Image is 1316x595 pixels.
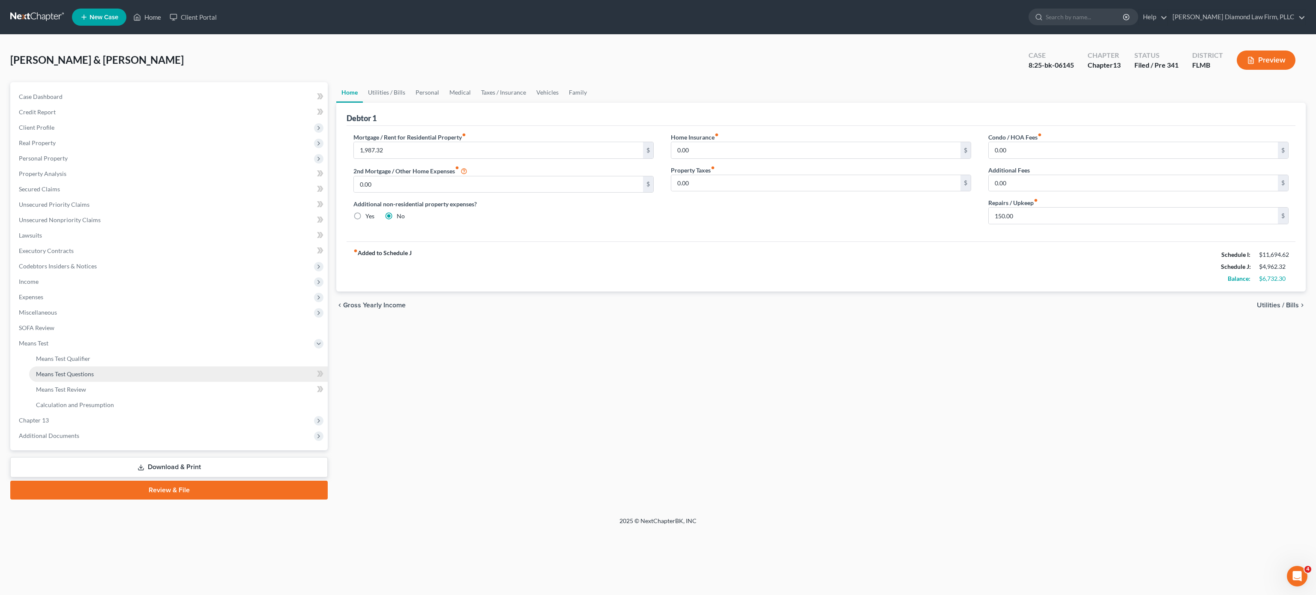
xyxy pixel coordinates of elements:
i: chevron_left [336,302,343,309]
input: -- [989,175,1278,191]
label: Repairs / Upkeep [988,198,1038,207]
strong: Schedule J: [1221,263,1251,270]
span: 4 [1304,566,1311,573]
i: fiber_manual_record [715,133,719,137]
a: Vehicles [531,82,564,103]
i: fiber_manual_record [353,249,358,253]
span: Means Test Qualifier [36,355,90,362]
div: District [1192,51,1223,60]
span: Income [19,278,39,285]
span: Personal Property [19,155,68,162]
iframe: Intercom live chat [1287,566,1307,586]
label: Additional non-residential property expenses? [353,199,654,208]
span: Means Test Questions [36,370,94,378]
i: fiber_manual_record [455,166,459,170]
a: Unsecured Nonpriority Claims [12,212,328,228]
input: -- [989,208,1278,224]
div: $6,732.30 [1259,274,1289,283]
div: $ [643,142,653,158]
a: [PERSON_NAME] Diamond Law Firm, PLLC [1168,9,1305,25]
span: Expenses [19,293,43,300]
a: Case Dashboard [12,89,328,104]
div: 2025 © NextChapterBK, INC [414,517,902,532]
button: Preview [1237,51,1295,70]
input: Search by name... [1046,9,1124,25]
div: Chapter [1088,60,1121,70]
a: Taxes / Insurance [476,82,531,103]
span: Real Property [19,139,56,146]
a: Unsecured Priority Claims [12,197,328,212]
label: Property Taxes [671,166,715,175]
div: Debtor 1 [347,113,377,123]
input: -- [354,142,643,158]
a: Utilities / Bills [363,82,410,103]
span: Utilities / Bills [1257,302,1299,309]
input: -- [671,142,960,158]
a: Property Analysis [12,166,328,181]
span: Codebtors Insiders & Notices [19,262,97,270]
span: Case Dashboard [19,93,63,100]
input: -- [671,175,960,191]
i: fiber_manual_record [462,133,466,137]
span: Credit Report [19,108,56,116]
span: 13 [1113,61,1121,69]
span: Unsecured Priority Claims [19,201,90,208]
div: FLMB [1192,60,1223,70]
span: Additional Documents [19,432,79,439]
a: SOFA Review [12,320,328,336]
a: Secured Claims [12,181,328,197]
a: Means Test Questions [29,366,328,382]
a: Help [1139,9,1167,25]
div: Case [1029,51,1074,60]
a: Executory Contracts [12,243,328,259]
div: Status [1134,51,1178,60]
div: $ [1278,208,1288,224]
label: Yes [365,212,374,220]
span: Miscellaneous [19,309,57,316]
label: 2nd Mortgage / Other Home Expenses [353,166,467,176]
i: fiber_manual_record [1038,133,1042,137]
a: Review & File [10,481,328,500]
span: Secured Claims [19,185,60,193]
a: Download & Print [10,457,328,477]
span: Gross Yearly Income [343,302,406,309]
a: Means Test Review [29,382,328,397]
div: $ [1278,142,1288,158]
a: Credit Report [12,104,328,120]
label: Home Insurance [671,133,719,142]
div: $ [1278,175,1288,191]
strong: Added to Schedule J [353,249,412,285]
div: 8:25-bk-06145 [1029,60,1074,70]
strong: Balance: [1228,275,1250,282]
span: Executory Contracts [19,247,74,254]
label: No [397,212,405,220]
a: Calculation and Presumption [29,397,328,413]
input: -- [989,142,1278,158]
div: $4,962.32 [1259,262,1289,271]
div: $ [960,175,971,191]
span: New Case [90,14,118,21]
a: Personal [410,82,444,103]
label: Condo / HOA Fees [988,133,1042,142]
label: Additional Fees [988,166,1030,175]
button: Utilities / Bills chevron_right [1257,302,1306,309]
div: Chapter [1088,51,1121,60]
button: chevron_left Gross Yearly Income [336,302,406,309]
span: Chapter 13 [19,416,49,424]
span: Client Profile [19,124,54,131]
span: [PERSON_NAME] & [PERSON_NAME] [10,54,184,66]
a: Family [564,82,592,103]
div: $11,694.62 [1259,250,1289,259]
a: Means Test Qualifier [29,351,328,366]
span: Means Test Review [36,386,86,393]
a: Lawsuits [12,228,328,243]
span: Lawsuits [19,232,42,239]
i: fiber_manual_record [711,166,715,170]
a: Home [129,9,165,25]
span: Property Analysis [19,170,66,177]
div: $ [643,176,653,193]
span: Calculation and Presumption [36,401,114,408]
i: fiber_manual_record [1034,198,1038,202]
label: Mortgage / Rent for Residential Property [353,133,466,142]
i: chevron_right [1299,302,1306,309]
